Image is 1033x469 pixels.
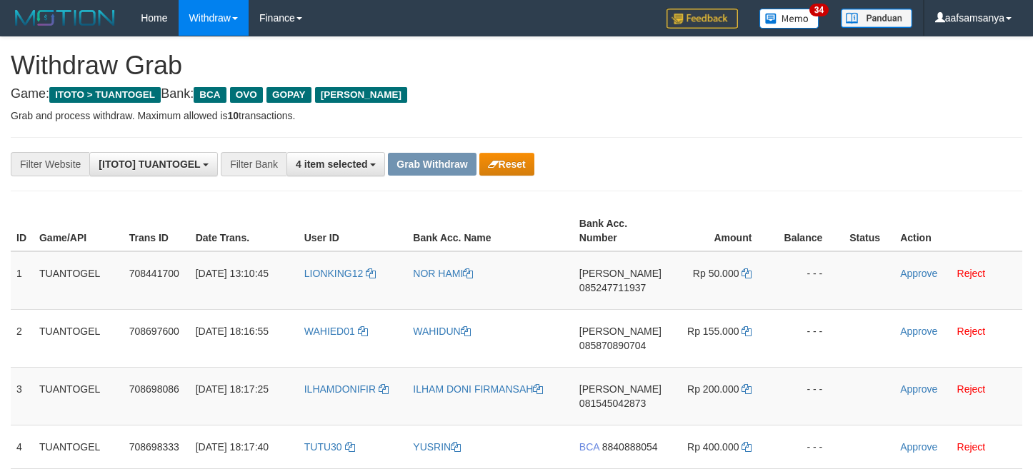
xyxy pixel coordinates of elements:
th: Date Trans. [190,211,299,251]
span: [ITOTO] TUANTOGEL [99,158,200,170]
span: 4 item selected [296,158,367,170]
span: 708698086 [129,383,179,395]
span: WAHIED01 [304,326,355,337]
h1: Withdraw Grab [11,51,1022,80]
span: [PERSON_NAME] [315,87,407,103]
button: Grab Withdraw [388,153,476,176]
h4: Game: Bank: [11,87,1022,101]
a: Approve [900,383,937,395]
td: - - - [773,367,844,425]
th: Status [844,211,894,251]
span: ITOTO > TUANTOGEL [49,87,161,103]
a: Approve [900,326,937,337]
a: Approve [900,268,937,279]
div: Filter Website [11,152,89,176]
span: [PERSON_NAME] [579,326,662,337]
th: Trans ID [124,211,190,251]
span: Copy 8840888054 to clipboard [602,441,658,453]
span: 34 [809,4,829,16]
a: Reject [957,441,986,453]
a: ILHAM DONI FIRMANSAH [413,383,543,395]
a: ILHAMDONIFIR [304,383,389,395]
th: Balance [773,211,844,251]
a: Reject [957,268,986,279]
p: Grab and process withdraw. Maximum allowed is transactions. [11,109,1022,123]
span: 708697600 [129,326,179,337]
span: [PERSON_NAME] [579,383,662,395]
a: WAHIDUN [413,326,470,337]
button: 4 item selected [286,152,385,176]
button: [ITOTO] TUANTOGEL [89,152,218,176]
a: Copy 200000 to clipboard [742,383,752,395]
a: Copy 400000 to clipboard [742,441,752,453]
span: [DATE] 18:17:25 [196,383,269,395]
img: MOTION_logo.png [11,7,119,29]
td: 1 [11,251,34,310]
td: - - - [773,251,844,310]
td: - - - [773,425,844,468]
th: User ID [299,211,408,251]
td: TUANTOGEL [34,251,124,310]
img: Feedback.jpg [667,9,738,29]
span: OVO [230,87,263,103]
a: TUTU30 [304,441,355,453]
img: panduan.png [841,9,912,28]
td: 3 [11,367,34,425]
th: Bank Acc. Name [407,211,574,251]
td: 2 [11,309,34,367]
span: Rp 50.000 [693,268,739,279]
td: TUANTOGEL [34,309,124,367]
span: Rp 155.000 [687,326,739,337]
span: Copy 085870890704 to clipboard [579,340,646,351]
a: Copy 155000 to clipboard [742,326,752,337]
span: [DATE] 18:17:40 [196,441,269,453]
th: Action [894,211,1022,251]
span: Rp 200.000 [687,383,739,395]
th: ID [11,211,34,251]
span: [DATE] 18:16:55 [196,326,269,337]
th: Bank Acc. Number [574,211,667,251]
span: [PERSON_NAME] [579,268,662,279]
a: YUSRIN [413,441,461,453]
span: BCA [579,441,599,453]
span: TUTU30 [304,441,342,453]
td: - - - [773,309,844,367]
strong: 10 [227,110,239,121]
div: Filter Bank [221,152,286,176]
th: Amount [667,211,773,251]
span: BCA [194,87,226,103]
span: GOPAY [266,87,311,103]
span: Copy 085247711937 to clipboard [579,282,646,293]
span: LIONKING12 [304,268,363,279]
a: LIONKING12 [304,268,376,279]
a: NOR HAMI [413,268,473,279]
span: [DATE] 13:10:45 [196,268,269,279]
a: Reject [957,383,986,395]
th: Game/API [34,211,124,251]
span: 708441700 [129,268,179,279]
td: TUANTOGEL [34,425,124,468]
a: Reject [957,326,986,337]
button: Reset [479,153,534,176]
a: WAHIED01 [304,326,368,337]
a: Copy 50000 to clipboard [742,268,752,279]
span: Rp 400.000 [687,441,739,453]
span: ILHAMDONIFIR [304,383,376,395]
td: 4 [11,425,34,468]
a: Approve [900,441,937,453]
td: TUANTOGEL [34,367,124,425]
span: Copy 081545042873 to clipboard [579,398,646,409]
span: 708698333 [129,441,179,453]
img: Button%20Memo.svg [759,9,819,29]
